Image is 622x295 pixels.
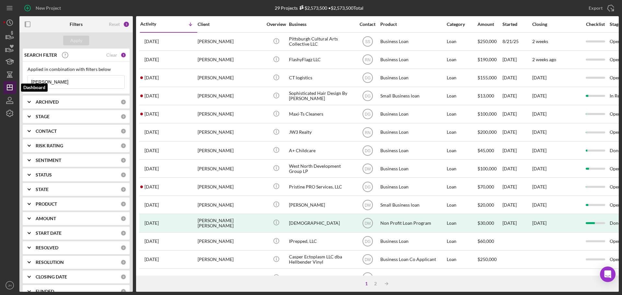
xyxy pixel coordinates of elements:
div: [DEMOGRAPHIC_DATA] [289,214,354,232]
div: Business Loan [380,124,445,141]
b: Filters [70,22,83,27]
div: [PERSON_NAME] [289,196,354,213]
span: $50,000 [478,275,494,280]
div: Business [289,22,354,27]
div: Loan [447,124,477,141]
div: Business Loan [380,106,445,123]
div: Pittsburgh Cultural Arts Collective LLC [289,33,354,50]
time: 2024-08-16 17:57 [144,202,159,208]
time: [DATE] [532,75,547,80]
span: $250,000 [478,256,497,262]
div: Loan [447,106,477,123]
time: [DATE] [532,166,547,171]
div: Checklist [582,22,609,27]
div: 8/21/25 [502,33,532,50]
div: JW3 Realty [289,124,354,141]
div: 0 [121,201,126,207]
div: 0 [121,230,126,236]
div: 0 [121,289,126,294]
time: 2023-11-09 20:01 [144,257,159,262]
div: [PERSON_NAME] [198,124,262,141]
time: 2 weeks ago [532,57,556,62]
div: IPrepped, LLC [289,233,354,250]
span: $100,000 [478,166,497,171]
div: [PERSON_NAME] [PERSON_NAME] [198,214,262,232]
time: 2025-06-09 17:10 [144,75,159,80]
button: New Project [19,2,67,15]
div: 0 [121,245,126,251]
div: [PERSON_NAME] [198,178,262,195]
div: Business Loan [380,160,445,177]
b: PRODUCT [36,201,57,207]
div: Clear [106,52,117,58]
button: Apply [63,36,89,45]
div: Caribbean Vybz LLC [289,269,354,286]
b: RESOLVED [36,245,58,250]
div: [PERSON_NAME] [198,233,262,250]
b: STATE [36,187,49,192]
div: 0 [121,114,126,119]
div: [DATE] [502,87,532,105]
div: Category [447,22,477,27]
div: [PERSON_NAME] [198,142,262,159]
div: Business Loan [380,33,445,50]
div: Loan [447,214,477,232]
div: Small Business loan [380,196,445,213]
div: 0 [121,172,126,178]
div: [PERSON_NAME] [198,33,262,50]
div: [DATE] [502,124,532,141]
time: [DATE] [532,129,547,135]
div: Business Loan [380,142,445,159]
text: DM [364,276,371,280]
div: Non Profit Loan Program [380,214,445,232]
b: START DATE [36,231,62,236]
div: Maxi-Ts Cleaners [289,106,354,123]
div: Business Loan [380,51,445,68]
div: 0 [121,157,126,163]
div: [DATE] [502,196,532,213]
div: Closing [532,22,581,27]
div: [PERSON_NAME] [198,269,262,286]
div: Loan [447,251,477,268]
div: Pristine PRO Services, LLC [289,178,354,195]
div: [PERSON_NAME] [198,51,262,68]
time: [DATE] [532,93,547,98]
div: Amount [478,22,502,27]
button: Export [582,2,619,15]
div: 0 [121,128,126,134]
text: DG [365,94,371,98]
text: DG [365,239,371,244]
span: $100,000 [478,111,497,117]
time: [DATE] [532,111,547,117]
div: [PERSON_NAME] [198,69,262,86]
div: Overview [264,22,288,27]
time: [DATE] [532,148,547,153]
div: Export [589,2,603,15]
div: Client [198,22,262,27]
div: Business Loan [380,69,445,86]
text: DM [364,203,371,207]
b: SEARCH FILTER [24,52,57,58]
div: Started [502,22,532,27]
div: [PERSON_NAME] [198,196,262,213]
text: DG [365,76,371,80]
div: 1 [123,21,130,28]
div: [DATE] [532,221,547,226]
button: JH [3,279,16,292]
b: AMOUNT [36,216,56,221]
text: RN [365,58,370,62]
span: $60,000 [478,238,494,244]
div: 0 [121,187,126,192]
b: CONTACT [36,129,57,134]
div: Loan [447,178,477,195]
div: [DATE] [502,178,532,195]
div: [DATE] [502,51,532,68]
text: DG [365,148,371,153]
b: RISK RATING [36,143,63,148]
text: DM [364,166,371,171]
div: Loan [447,69,477,86]
time: 2025-04-02 15:59 [144,93,159,98]
time: 2024-12-04 16:56 [144,148,159,153]
div: Loan [447,160,477,177]
b: SENTIMENT [36,158,61,163]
